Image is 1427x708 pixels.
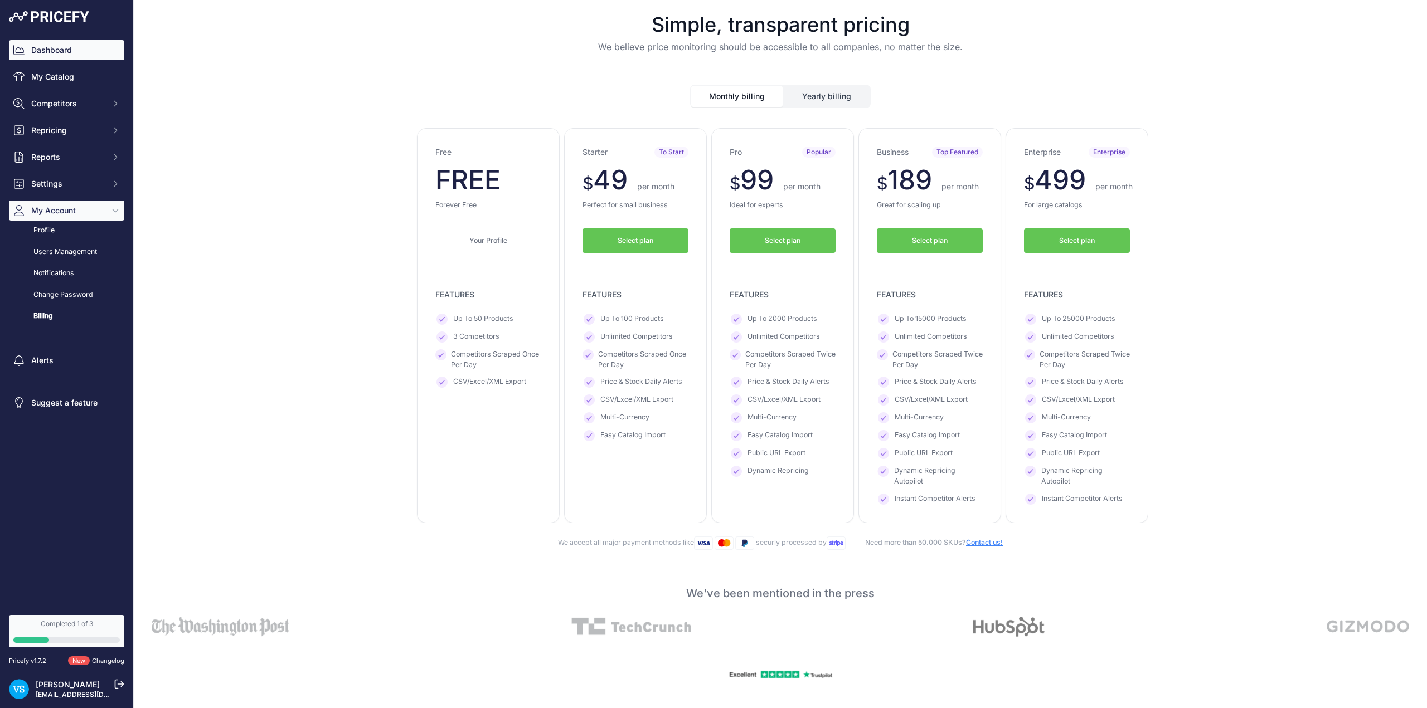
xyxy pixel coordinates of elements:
[68,656,90,666] span: New
[892,349,983,370] span: Competitors Scraped Twice Per Day
[784,86,870,107] button: Yearly billing
[435,163,501,196] span: FREE
[36,680,100,689] a: [PERSON_NAME]
[1042,377,1124,388] span: Price & Stock Daily Alerts
[748,314,817,325] span: Up To 2000 Products
[31,152,104,163] span: Reports
[637,182,674,191] span: per month
[1059,236,1095,246] span: Select plan
[9,40,124,60] a: Dashboard
[1024,147,1061,158] h3: Enterprise
[966,538,1003,546] a: Contact us!
[598,349,688,370] span: Competitors Scraped Once Per Day
[941,182,979,191] span: per month
[435,147,452,158] h3: Free
[783,182,821,191] span: per month
[1327,617,1410,637] img: Alt
[600,430,666,441] span: Easy Catalog Import
[730,147,742,158] h3: Pro
[453,377,526,388] span: CSV/Excel/XML Export
[152,617,290,637] img: Alt
[895,394,968,406] span: CSV/Excel/XML Export
[748,331,820,343] span: Unlimited Competitors
[453,331,499,343] span: 3 Competitors
[877,228,983,253] button: Select plan
[877,289,983,300] p: FEATURES
[1042,394,1115,406] span: CSV/Excel/XML Export
[973,617,1045,637] img: Alt
[9,11,89,22] img: Pricefy Logo
[9,263,124,283] a: Notifications
[600,331,673,343] span: Unlimited Competitors
[740,163,774,196] span: 99
[31,98,104,109] span: Competitors
[1035,163,1086,196] span: 499
[143,13,1418,36] h1: Simple, transparent pricing
[571,617,691,637] img: Alt
[748,377,829,388] span: Price & Stock Daily Alerts
[730,289,836,300] p: FEATURES
[435,228,541,253] a: Your Profile
[1024,289,1130,300] p: FEATURES
[583,228,688,253] button: Select plan
[9,393,124,413] a: Suggest a feature
[143,585,1418,601] p: We've been mentioned in the press
[13,619,120,628] div: Completed 1 of 3
[9,120,124,140] button: Repricing
[802,147,836,158] span: Popular
[152,536,1409,550] div: We accept all major payment methods like
[31,205,104,216] span: My Account
[600,377,682,388] span: Price & Stock Daily Alerts
[895,430,960,441] span: Easy Catalog Import
[730,200,836,211] p: Ideal for experts
[618,236,653,246] span: Select plan
[600,314,664,325] span: Up To 100 Products
[1042,430,1107,441] span: Easy Catalog Import
[451,349,541,370] span: Competitors Scraped Once Per Day
[583,173,593,193] span: $
[730,173,740,193] span: $
[877,147,909,158] h3: Business
[600,394,673,406] span: CSV/Excel/XML Export
[583,289,688,300] p: FEATURES
[847,538,1003,546] span: Need more than 50.000 SKUs?
[600,412,649,423] span: Multi-Currency
[9,147,124,167] button: Reports
[593,163,628,196] span: 49
[912,236,948,246] span: Select plan
[748,394,821,406] span: CSV/Excel/XML Export
[9,201,124,221] button: My Account
[143,40,1418,53] p: We believe price monitoring should be accessible to all companies, no matter the size.
[730,228,836,253] button: Select plan
[1042,331,1114,343] span: Unlimited Competitors
[9,285,124,305] a: Change Password
[1024,200,1130,211] p: For large catalogs
[756,538,847,546] span: securly processed by
[887,163,932,196] span: 189
[9,94,124,114] button: Competitors
[748,466,809,477] span: Dynamic Repricing
[435,289,541,300] p: FEATURES
[895,412,944,423] span: Multi-Currency
[1042,494,1123,505] span: Instant Competitor Alerts
[9,656,46,666] div: Pricefy v1.7.2
[1024,228,1130,253] button: Select plan
[895,448,953,459] span: Public URL Export
[9,40,124,602] nav: Sidebar
[748,430,813,441] span: Easy Catalog Import
[765,236,800,246] span: Select plan
[654,147,688,158] span: To Start
[1024,173,1035,193] span: $
[1089,147,1130,158] span: Enterprise
[748,448,805,459] span: Public URL Export
[9,306,124,326] a: Billing
[895,377,977,388] span: Price & Stock Daily Alerts
[9,350,124,370] a: Alerts
[877,200,983,211] p: Great for scaling up
[895,331,967,343] span: Unlimited Competitors
[1042,314,1115,325] span: Up To 25000 Products
[9,615,124,647] a: Completed 1 of 3
[583,200,688,211] p: Perfect for small business
[1042,412,1091,423] span: Multi-Currency
[895,494,975,505] span: Instant Competitor Alerts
